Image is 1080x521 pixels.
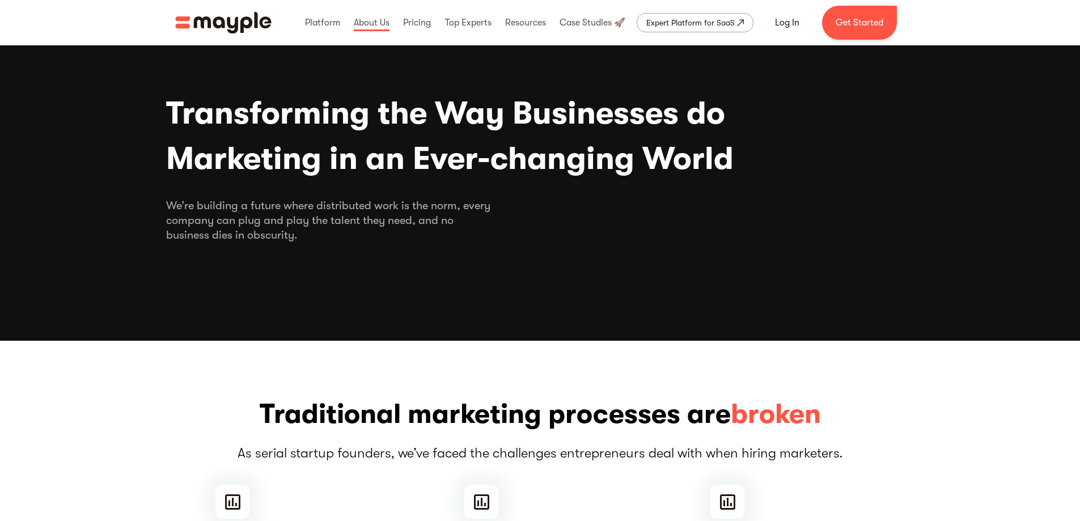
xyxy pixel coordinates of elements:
[761,9,813,36] a: Log In
[166,444,914,462] p: As serial startup founders, we’ve faced the challenges entrepreneurs deal with when hiring market...
[351,5,392,41] div: About Us
[166,91,914,181] h1: Transforming the Way Businesses do
[442,5,494,41] div: Top Experts
[175,12,272,33] a: home
[166,396,914,433] h3: Traditional marketing processes are
[175,12,272,33] img: Mayple logo
[166,213,914,228] span: company can plug and play the talent they need, and no
[166,198,914,243] div: We’re building a future where distributed work is the norm, every
[637,13,753,32] a: Expert Platform for SaaS
[166,136,914,181] span: Marketing in an Ever-changing World
[822,6,897,40] a: Get Started
[646,16,735,29] div: Expert Platform for SaaS
[166,228,914,243] span: business dies in obscurity.
[302,5,343,41] div: Platform
[502,5,549,41] div: Resources
[731,396,821,433] span: broken
[400,5,434,41] div: Pricing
